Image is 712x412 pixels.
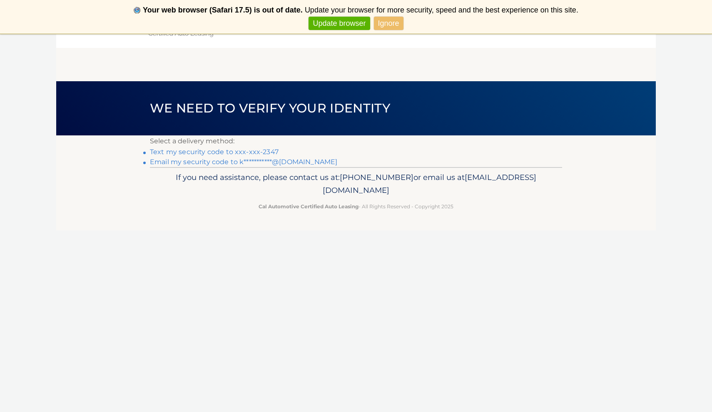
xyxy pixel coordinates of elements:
[150,100,390,116] span: We need to verify your identity
[340,172,413,182] span: [PHONE_NUMBER]
[155,171,557,197] p: If you need assistance, please contact us at: or email us at
[155,202,557,211] p: - All Rights Reserved - Copyright 2025
[259,203,358,210] strong: Cal Automotive Certified Auto Leasing
[374,17,403,30] a: Ignore
[309,17,370,30] a: Update browser
[150,135,562,147] p: Select a delivery method:
[150,148,279,156] a: Text my security code to xxx-xxx-2347
[305,6,578,14] span: Update your browser for more security, speed and the best experience on this site.
[143,6,303,14] b: Your web browser (Safari 17.5) is out of date.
